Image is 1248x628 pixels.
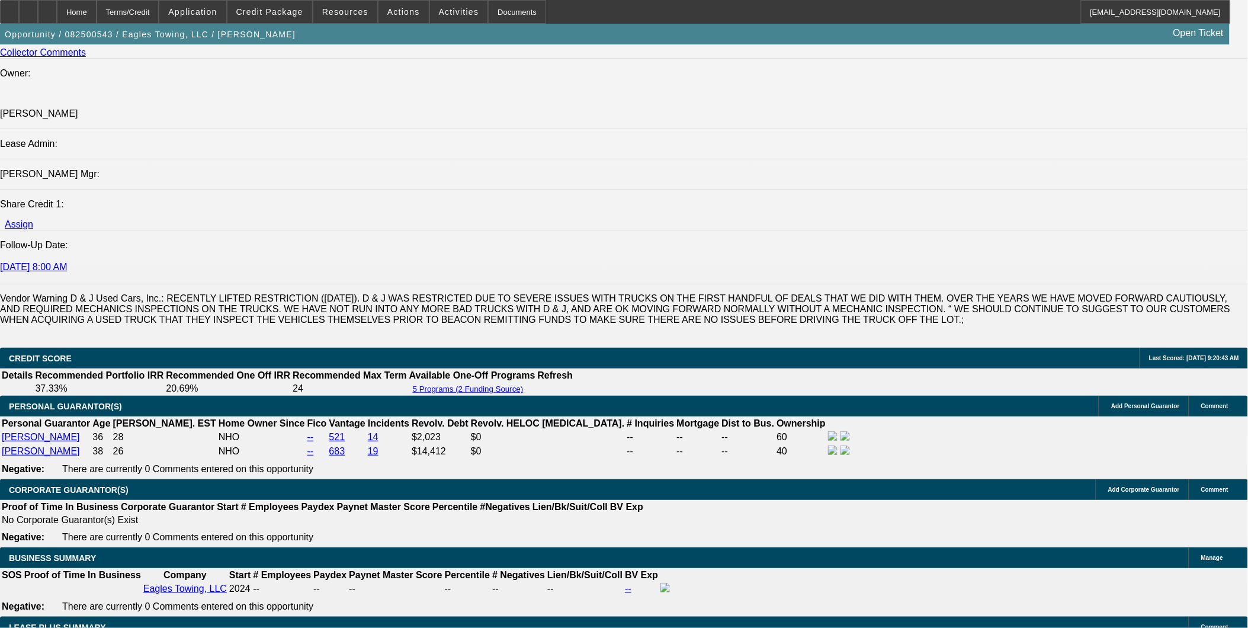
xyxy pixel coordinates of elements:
a: 521 [329,432,345,442]
th: Recommended One Off IRR [165,370,291,382]
td: $0 [470,445,625,458]
b: # Employees [241,502,299,512]
b: Personal Guarantor [2,418,90,428]
th: Recommended Max Term [292,370,408,382]
span: PERSONAL GUARANTOR(S) [9,402,122,411]
span: CREDIT SCORE [9,354,72,363]
b: Paydex [313,570,347,580]
td: -- [721,431,775,444]
td: 28 [113,431,217,444]
b: Negative: [2,601,44,611]
td: -- [676,445,720,458]
b: Revolv. HELOC [MEDICAL_DATA]. [471,418,625,428]
td: No Corporate Guarantor(s) Exist [1,514,649,526]
span: There are currently 0 Comments entered on this opportunity [62,532,313,542]
a: [PERSON_NAME] [2,432,80,442]
a: Open Ticket [1169,23,1228,43]
span: There are currently 0 Comments entered on this opportunity [62,601,313,611]
b: Company [163,570,207,580]
b: Dist to Bus. [722,418,775,428]
span: Add Corporate Guarantor [1108,486,1180,493]
b: Start [217,502,238,512]
span: Activities [439,7,479,17]
span: CORPORATE GUARANTOR(S) [9,485,129,495]
a: Eagles Towing, LLC [143,584,227,594]
b: Ownership [777,418,826,428]
td: 24 [292,383,408,395]
th: Details [1,370,33,382]
button: Credit Package [227,1,312,23]
span: Actions [387,7,420,17]
td: -- [721,445,775,458]
b: # Inquiries [627,418,674,428]
td: $2,023 [411,431,469,444]
b: # Employees [253,570,311,580]
img: facebook-icon.png [828,446,838,455]
button: Resources [313,1,377,23]
a: Assign [5,219,33,229]
span: There are currently 0 Comments entered on this opportunity [62,464,313,474]
div: -- [445,584,490,594]
td: -- [313,582,347,595]
td: NHO [218,445,306,458]
b: Corporate Guarantor [121,502,214,512]
a: [PERSON_NAME] [2,446,80,456]
span: Comment [1201,403,1228,409]
th: Proof of Time In Business [24,569,142,581]
button: Activities [430,1,488,23]
a: 14 [368,432,378,442]
b: Start [229,570,251,580]
button: Actions [378,1,429,23]
b: # Negatives [492,570,545,580]
b: Lien/Bk/Suit/Coll [547,570,623,580]
b: Percentile [432,502,477,512]
span: Comment [1201,486,1228,493]
th: Refresh [537,370,574,382]
td: -- [676,431,720,444]
span: Resources [322,7,368,17]
span: -- [253,584,259,594]
b: [PERSON_NAME]. EST [113,418,216,428]
th: Recommended Portfolio IRR [34,370,164,382]
b: Incidents [368,418,409,428]
td: 37.33% [34,383,164,395]
td: 36 [92,431,111,444]
b: Paynet Master Score [349,570,442,580]
a: 19 [368,446,378,456]
img: linkedin-icon.png [840,446,850,455]
b: Percentile [445,570,490,580]
span: Credit Package [236,7,303,17]
b: Fico [307,418,327,428]
div: -- [349,584,442,594]
img: facebook-icon.png [828,431,838,441]
a: 683 [329,446,345,456]
b: Home Owner Since [219,418,305,428]
td: 20.69% [165,383,291,395]
b: Negative: [2,464,44,474]
td: 38 [92,445,111,458]
b: Paynet Master Score [337,502,430,512]
b: Mortgage [677,418,720,428]
td: $14,412 [411,445,469,458]
b: Lien/Bk/Suit/Coll [532,502,608,512]
td: -- [626,431,675,444]
a: -- [625,584,631,594]
th: Available One-Off Programs [409,370,536,382]
td: 40 [776,445,826,458]
th: SOS [1,569,23,581]
button: Application [159,1,226,23]
a: -- [307,432,314,442]
span: Opportunity / 082500543 / Eagles Towing, LLC / [PERSON_NAME] [5,30,296,39]
td: NHO [218,431,306,444]
td: $0 [470,431,625,444]
button: 5 Programs (2 Funding Source) [409,384,527,394]
span: Last Scored: [DATE] 9:20:43 AM [1149,355,1239,361]
span: Add Personal Guarantor [1111,403,1180,409]
a: -- [307,446,314,456]
td: 2024 [229,582,251,595]
span: BUSINESS SUMMARY [9,553,96,563]
div: -- [492,584,545,594]
span: Application [168,7,217,17]
b: BV Exp [610,502,643,512]
span: Manage [1201,555,1223,561]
